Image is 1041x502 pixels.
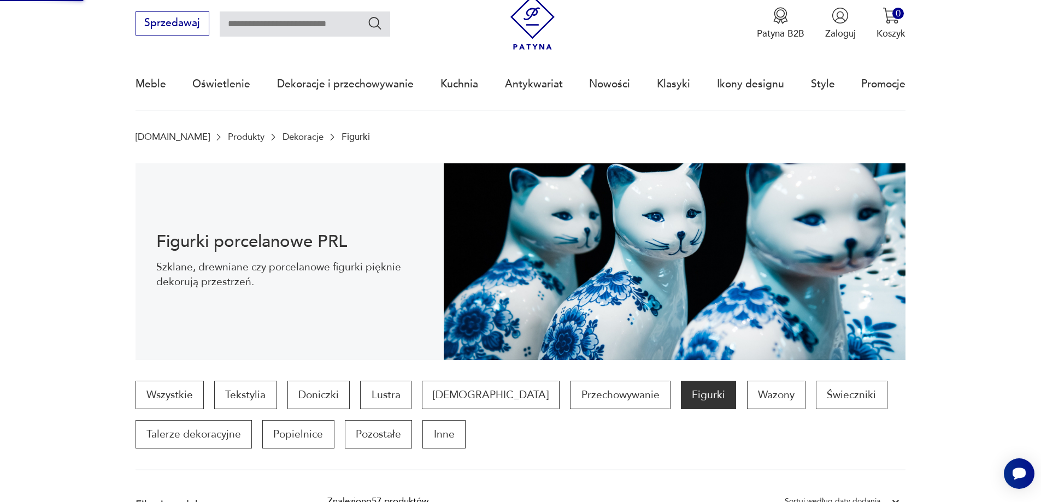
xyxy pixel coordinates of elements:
a: Ikony designu [717,59,784,109]
a: Produkty [228,132,264,142]
h1: Figurki porcelanowe PRL [156,234,422,250]
p: Zaloguj [825,27,856,40]
div: 0 [892,8,904,19]
a: Promocje [861,59,905,109]
a: Kuchnia [440,59,478,109]
p: Patyna B2B [757,27,804,40]
a: Świeczniki [816,381,887,409]
img: Ikona medalu [772,7,789,24]
button: Zaloguj [825,7,856,40]
p: Koszyk [877,27,905,40]
a: Sprzedawaj [136,20,209,28]
p: Figurki [342,132,370,142]
a: Lustra [360,381,411,409]
a: Przechowywanie [570,381,670,409]
iframe: Smartsupp widget button [1004,458,1034,489]
a: Wszystkie [136,381,204,409]
button: Patyna B2B [757,7,804,40]
button: Szukaj [367,15,383,31]
p: Szklane, drewniane czy porcelanowe figurki pięknie dekorują przestrzeń. [156,260,422,289]
button: Sprzedawaj [136,11,209,36]
a: [DOMAIN_NAME] [136,132,210,142]
a: Dekoracje i przechowywanie [277,59,414,109]
a: Oświetlenie [192,59,250,109]
a: Klasyki [657,59,690,109]
a: Style [811,59,835,109]
a: Talerze dekoracyjne [136,420,252,448]
a: Inne [422,420,465,448]
a: Doniczki [287,381,350,409]
a: Wazony [747,381,805,409]
a: Pozostałe [345,420,412,448]
button: 0Koszyk [877,7,905,40]
img: Ikonka użytkownika [832,7,849,24]
a: [DEMOGRAPHIC_DATA] [422,381,560,409]
a: Dekoracje [283,132,324,142]
img: Figurki vintage [444,163,906,360]
a: Nowości [589,59,630,109]
img: Ikona koszyka [883,7,899,24]
a: Meble [136,59,166,109]
a: Antykwariat [505,59,563,109]
a: Tekstylia [214,381,277,409]
a: Ikona medaluPatyna B2B [757,7,804,40]
a: Figurki [681,381,736,409]
a: Popielnice [262,420,334,448]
